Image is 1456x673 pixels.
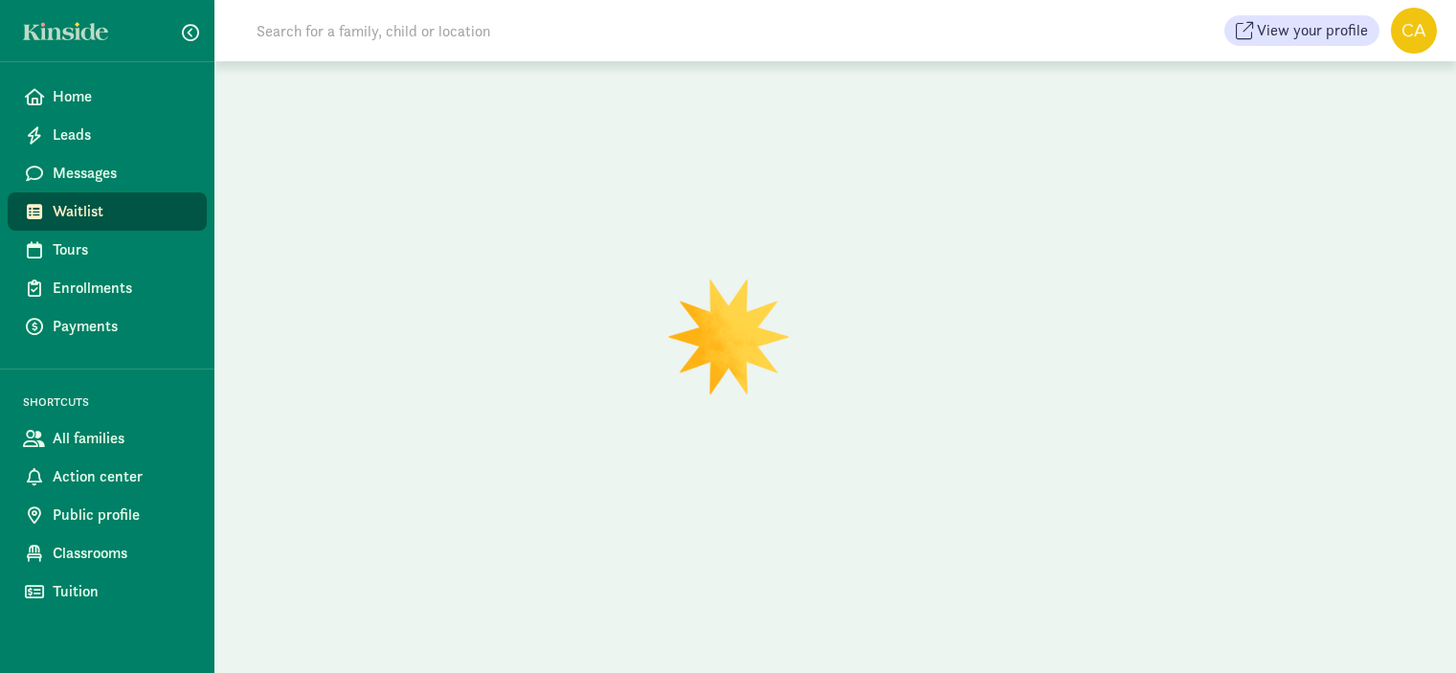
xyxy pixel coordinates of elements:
[53,200,191,223] span: Waitlist
[53,504,191,527] span: Public profile
[1257,19,1368,42] span: View your profile
[1360,581,1456,673] iframe: Chat Widget
[8,269,207,307] a: Enrollments
[53,162,191,185] span: Messages
[53,580,191,603] span: Tuition
[8,496,207,534] a: Public profile
[53,315,191,338] span: Payments
[8,231,207,269] a: Tours
[8,572,207,611] a: Tuition
[53,465,191,488] span: Action center
[8,116,207,154] a: Leads
[53,123,191,146] span: Leads
[53,427,191,450] span: All families
[53,238,191,261] span: Tours
[53,85,191,108] span: Home
[8,458,207,496] a: Action center
[8,154,207,192] a: Messages
[53,542,191,565] span: Classrooms
[8,419,207,458] a: All families
[8,307,207,346] a: Payments
[8,78,207,116] a: Home
[8,534,207,572] a: Classrooms
[8,192,207,231] a: Waitlist
[245,11,782,50] input: Search for a family, child or location
[53,277,191,300] span: Enrollments
[1224,15,1379,46] button: View your profile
